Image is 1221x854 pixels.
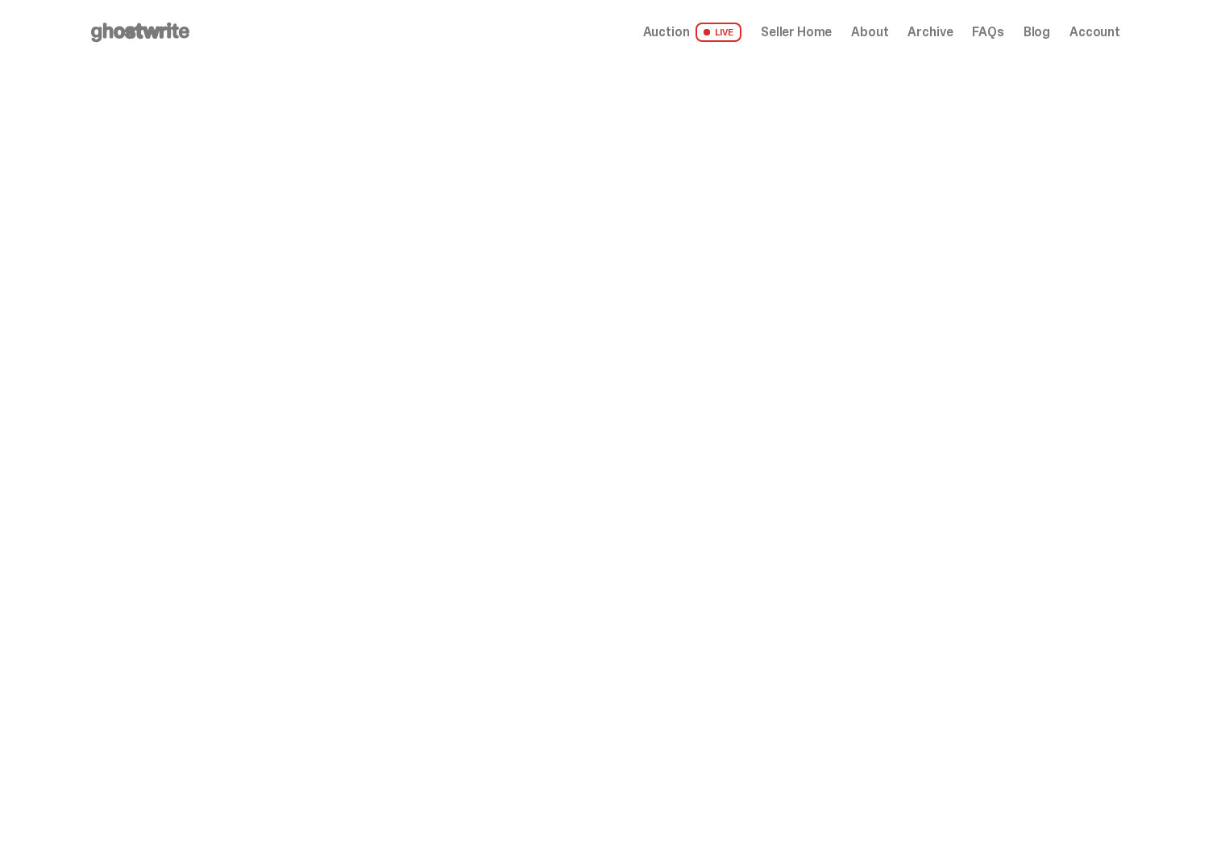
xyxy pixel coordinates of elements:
[696,23,741,42] span: LIVE
[1069,26,1120,39] a: Account
[851,26,888,39] a: About
[643,26,690,39] span: Auction
[907,26,953,39] a: Archive
[761,26,832,39] a: Seller Home
[1024,26,1050,39] a: Blog
[972,26,1003,39] a: FAQs
[643,23,741,42] a: Auction LIVE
